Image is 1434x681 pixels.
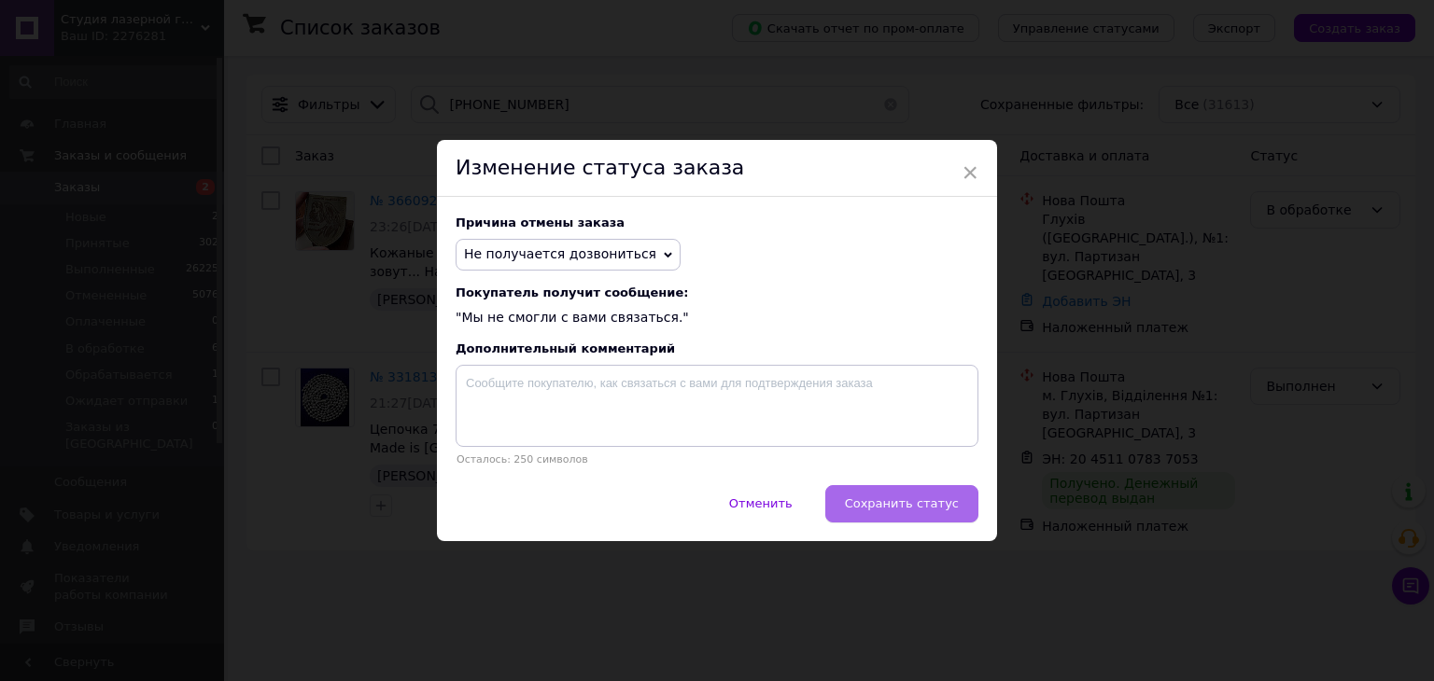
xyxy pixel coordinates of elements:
div: Дополнительный комментарий [456,341,978,355]
p: Осталось: 250 символов [456,453,978,466]
span: Покупатель получит сообщение: [456,285,978,299]
span: × [962,157,978,188]
button: Сохранить статус [825,485,978,522]
div: Изменение статуса заказа [437,140,997,197]
span: Отменить [729,496,793,510]
span: Сохранить статус [845,496,959,510]
button: Отменить [710,485,812,522]
div: Причина отмены заказа [456,215,978,229]
span: Не получается дозвониться [464,246,656,261]
div: "Мы не смогли с вами связаться." [456,285,978,327]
